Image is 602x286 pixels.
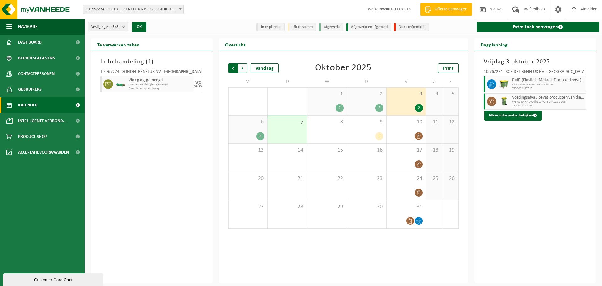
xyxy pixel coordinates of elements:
[430,91,439,98] span: 4
[148,59,151,65] span: 1
[512,83,585,87] span: WB-1100-HP PMD EURAL15 01 06
[315,63,372,73] div: Oktober 2025
[350,119,383,126] span: 9
[446,147,455,154] span: 19
[310,91,343,98] span: 1
[430,119,439,126] span: 11
[390,119,423,126] span: 10
[415,104,423,112] div: 2
[443,66,454,71] span: Print
[18,19,38,35] span: Navigatie
[256,132,264,140] div: 3
[3,272,105,286] iframe: chat widget
[18,113,67,129] span: Intelligente verbond...
[375,132,383,140] div: 5
[310,203,343,210] span: 29
[512,87,585,90] span: T250002147513
[310,147,343,154] span: 15
[375,104,383,112] div: 2
[18,144,69,160] span: Acceptatievoorwaarden
[18,66,55,82] span: Contactpersonen
[91,38,146,51] h2: Te verwerken taken
[390,147,423,154] span: 17
[194,84,202,88] div: 08/10
[350,203,383,210] span: 30
[426,76,442,87] td: Z
[387,76,426,87] td: V
[111,25,120,29] count: (3/3)
[219,38,252,51] h2: Overzicht
[238,63,247,73] span: Volgende
[499,79,509,89] img: WB-1100-HPE-GN-50
[394,23,429,31] li: Non-conformiteit
[116,82,125,87] img: HK-XC-10-GN-00
[271,175,304,182] span: 21
[18,97,38,113] span: Kalender
[310,119,343,126] span: 8
[18,82,42,97] span: Gebruikers
[350,91,383,98] span: 2
[232,203,264,210] span: 27
[512,95,585,100] span: Voedingsafval, bevat producten van dierlijke oorsprong, onverpakt, categorie 3
[271,147,304,154] span: 14
[336,104,344,112] div: 1
[310,175,343,182] span: 22
[232,175,264,182] span: 20
[442,76,458,87] td: Z
[350,147,383,154] span: 16
[499,97,509,106] img: WB-0140-HPE-GN-50
[307,76,347,87] td: W
[319,23,343,31] li: Afgewerkt
[256,23,285,31] li: In te plannen
[129,87,192,90] span: Direct laden op aanvraag
[251,63,279,73] div: Vandaag
[512,78,585,83] span: PMD (Plastiek, Metaal, Drankkartons) (bedrijven)
[347,76,387,87] td: D
[129,83,192,87] span: HK-XC-10-G vlak glas, gemengd
[446,119,455,126] span: 12
[132,22,146,32] button: OK
[271,119,304,126] span: 7
[18,50,55,66] span: Bedrijfsgegevens
[195,81,201,84] div: WO
[433,6,469,13] span: Offerte aanvragen
[390,203,423,210] span: 31
[477,22,600,32] a: Extra taak aanvragen
[88,22,128,31] button: Vestigingen(3/3)
[484,70,587,76] div: 10-767274 - SOFIDEL BENELUX NV - [GEOGRAPHIC_DATA]
[100,70,203,76] div: 10-767274 - SOFIDEL BENELUX NV - [GEOGRAPHIC_DATA]
[446,175,455,182] span: 26
[484,111,542,121] button: Meer informatie bekijken
[446,91,455,98] span: 5
[268,76,307,87] td: D
[129,78,192,83] span: Vlak glas, gemengd
[512,100,585,104] span: WB-0140-HP voedingsafval EURAL20 01 08
[228,63,238,73] span: Vorige
[420,3,472,16] a: Offerte aanvragen
[512,104,585,108] span: T250002163692
[438,63,459,73] a: Print
[346,23,391,31] li: Afgewerkt en afgemeld
[390,91,423,98] span: 3
[390,175,423,182] span: 24
[430,175,439,182] span: 25
[474,38,514,51] h2: Dagplanning
[350,175,383,182] span: 23
[232,119,264,126] span: 6
[91,22,120,32] span: Vestigingen
[271,203,304,210] span: 28
[18,35,42,50] span: Dashboard
[228,76,268,87] td: M
[18,129,47,144] span: Product Shop
[288,23,316,31] li: Uit te voeren
[484,57,587,67] h3: Vrijdag 3 oktober 2025
[382,7,411,12] strong: WARD TEUGELS
[232,147,264,154] span: 13
[430,147,439,154] span: 18
[100,57,203,67] h3: In behandeling ( )
[83,5,183,14] span: 10-767274 - SOFIDEL BENELUX NV - DUFFEL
